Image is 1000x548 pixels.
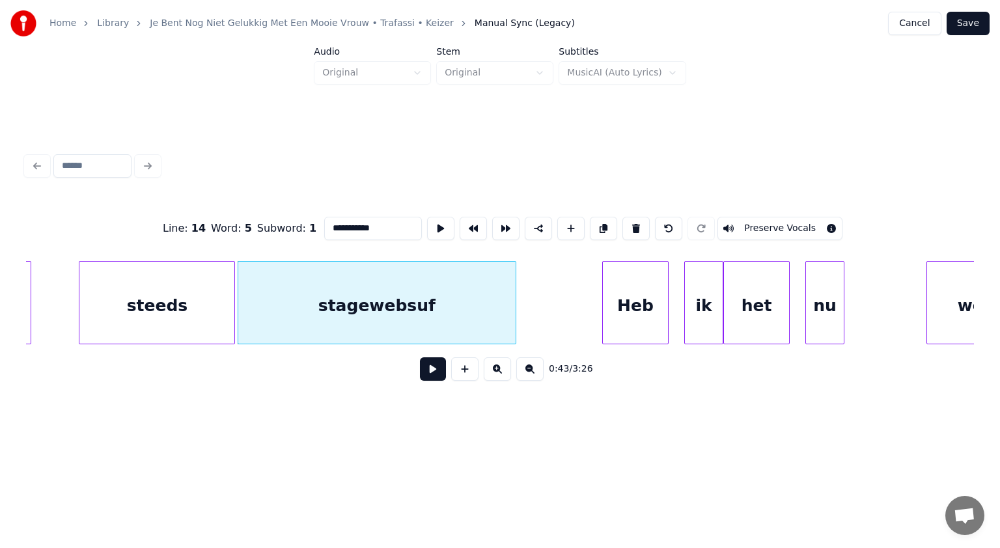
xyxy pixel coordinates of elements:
[549,363,580,376] div: /
[245,222,252,234] span: 5
[49,17,76,30] a: Home
[49,17,575,30] nav: breadcrumb
[163,221,206,236] div: Line :
[559,47,686,56] label: Subtitles
[717,217,842,240] button: Toggle
[191,222,206,234] span: 14
[97,17,129,30] a: Library
[888,12,941,35] button: Cancel
[945,496,984,535] div: Open de chat
[257,221,316,236] div: Subword :
[475,17,575,30] span: Manual Sync (Legacy)
[572,363,592,376] span: 3:26
[947,12,990,35] button: Save
[309,222,316,234] span: 1
[150,17,454,30] a: Je Bent Nog Niet Gelukkig Met Een Mooie Vrouw • Trafassi • Keizer
[549,363,569,376] span: 0:43
[314,47,431,56] label: Audio
[436,47,553,56] label: Stem
[211,221,252,236] div: Word :
[10,10,36,36] img: youka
